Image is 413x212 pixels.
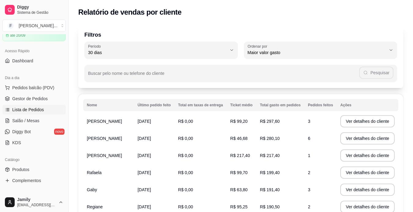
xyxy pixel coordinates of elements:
input: Buscar pelo nome ou telefone do cliente [88,73,359,79]
th: Ações [337,99,398,111]
span: R$ 0,00 [178,187,193,192]
button: Pedidos balcão (PDV) [2,83,66,93]
button: Ver detalhes do cliente [340,132,395,144]
span: Dashboard [12,58,33,64]
span: R$ 63,80 [230,187,248,192]
span: F [8,23,14,29]
span: Complementos [12,177,41,184]
span: Salão / Mesas [12,118,39,124]
button: Período30 dias [84,42,238,59]
span: Diggy Bot [12,129,31,135]
a: Complementos [2,176,66,185]
span: R$ 0,00 [178,119,193,124]
button: Select a team [2,20,66,32]
span: KDS [12,140,21,146]
div: Dia a dia [2,73,66,83]
button: Ver detalhes do cliente [340,166,395,179]
span: Maior valor gasto [248,49,386,56]
span: [EMAIL_ADDRESS][DOMAIN_NAME] [17,203,56,207]
a: Gestor de Pedidos [2,94,66,104]
button: Ordenar porMaior valor gasto [244,42,397,59]
span: R$ 95,25 [230,204,248,209]
span: R$ 0,00 [178,204,193,209]
span: R$ 99,70 [230,170,248,175]
span: Regiane [87,204,103,209]
span: [DATE] [138,187,151,192]
label: Ordenar por [248,44,269,49]
span: R$ 46,68 [230,136,248,141]
a: Diggy Botnovo [2,127,66,137]
span: R$ 199,40 [260,170,280,175]
h2: Relatório de vendas por cliente [78,7,182,17]
span: [DATE] [138,119,151,124]
span: [PERSON_NAME] [87,153,122,158]
th: Ticket médio [227,99,256,111]
span: 6 [308,136,310,141]
div: Catálogo [2,155,66,165]
span: R$ 217,40 [260,153,280,158]
span: [DATE] [138,136,151,141]
span: 30 dias [88,49,227,56]
th: Pedidos feitos [304,99,337,111]
span: Pedidos balcão (PDV) [12,85,54,91]
a: KDS [2,138,66,148]
span: R$ 0,00 [178,136,193,141]
span: R$ 190,50 [260,204,280,209]
span: R$ 0,00 [178,153,193,158]
button: Ver detalhes do cliente [340,149,395,162]
span: Produtos [12,166,29,173]
span: R$ 0,00 [178,170,193,175]
span: [PERSON_NAME] [87,136,122,141]
span: R$ 191,40 [260,187,280,192]
div: Acesso Rápido [2,46,66,56]
span: [DATE] [138,204,151,209]
th: Total em taxas de entrega [175,99,227,111]
span: [PERSON_NAME] [87,119,122,124]
span: R$ 297,60 [260,119,280,124]
span: Rafaela [87,170,101,175]
span: Gestor de Pedidos [12,96,48,102]
span: 2 [308,204,310,209]
span: R$ 99,20 [230,119,248,124]
a: Lista de Pedidos [2,105,66,115]
span: Gaby [87,187,97,192]
span: 3 [308,119,310,124]
th: Nome [83,99,134,111]
a: Dashboard [2,56,66,66]
span: Jamily [17,197,56,203]
span: 1 [308,153,310,158]
span: Diggy [17,5,63,10]
span: R$ 280,10 [260,136,280,141]
span: [DATE] [138,153,151,158]
a: Salão / Mesas [2,116,66,126]
span: 2 [308,170,310,175]
a: Produtos [2,165,66,174]
th: Total gasto em pedidos [256,99,304,111]
button: Jamily[EMAIL_ADDRESS][DOMAIN_NAME] [2,195,66,210]
span: R$ 217,40 [230,153,250,158]
button: Ver detalhes do cliente [340,184,395,196]
span: 3 [308,187,310,192]
a: DiggySistema de Gestão [2,2,66,17]
span: Sistema de Gestão [17,10,63,15]
label: Período [88,44,103,49]
p: Filtros [84,31,397,39]
div: [PERSON_NAME] ... [19,23,57,29]
article: até 20/09 [10,33,25,38]
span: [DATE] [138,170,151,175]
span: Lista de Pedidos [12,107,44,113]
button: Ver detalhes do cliente [340,115,395,127]
th: Último pedido feito [134,99,175,111]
